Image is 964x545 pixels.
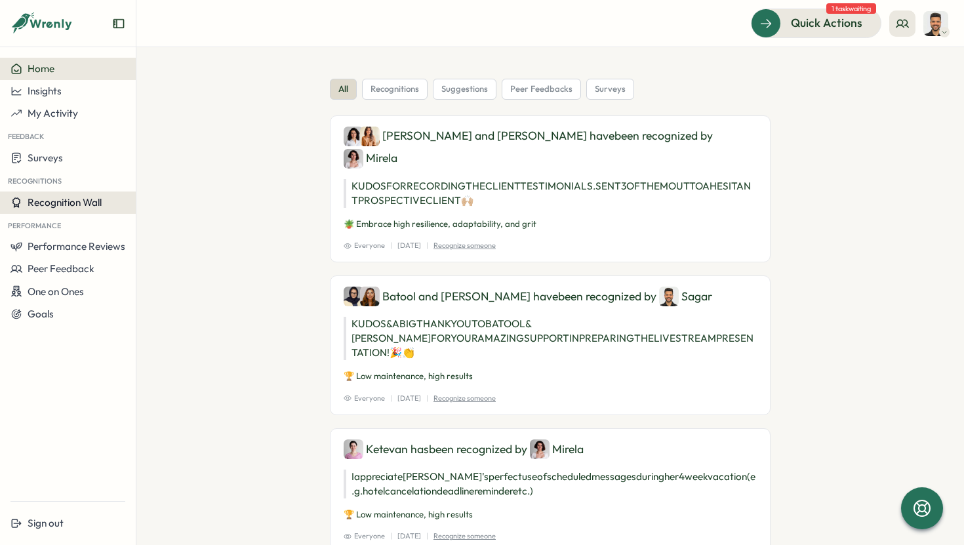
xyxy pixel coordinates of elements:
[923,11,948,36] img: Sagar Verma
[360,127,380,146] img: Mariana Silva
[28,308,54,320] span: Goals
[344,393,385,404] span: Everyone
[659,287,679,306] img: Sagar Verma
[433,240,496,251] p: Recognize someone
[344,287,363,306] img: Batool Fatima
[390,393,392,404] p: |
[28,285,84,298] span: One on Ones
[397,393,421,404] p: [DATE]
[791,14,862,31] span: Quick Actions
[433,393,496,404] p: Recognize someone
[530,439,584,459] div: Mirela
[112,17,125,30] button: Expand sidebar
[28,151,63,164] span: Surveys
[28,85,62,97] span: Insights
[397,240,421,251] p: [DATE]
[344,127,363,146] img: Valentina Gonzalez
[28,517,64,529] span: Sign out
[433,531,496,542] p: Recognize someone
[441,83,488,95] span: suggestions
[344,179,757,208] p: KUDOS FOR RECORDING THE CLIENT TESTIMONIALS. SENT 3 OF THEM OUT TO A HESITANT PROSPECTIVE CLIENT 🙌🏼
[344,240,385,251] span: Everyone
[426,240,428,251] p: |
[390,240,392,251] p: |
[344,439,363,459] img: Ketevan Dzukaevi
[344,218,757,230] p: 🪴 Embrace high resilience, adaptability, and grit
[28,240,125,252] span: Performance Reviews
[344,371,757,382] p: 🏆 Low maintenance, high results
[28,62,54,75] span: Home
[28,107,78,119] span: My Activity
[344,287,757,306] div: Batool and [PERSON_NAME] have been recognized by
[390,531,392,542] p: |
[426,393,428,404] p: |
[338,83,348,95] span: all
[397,531,421,542] p: [DATE]
[344,127,757,169] div: [PERSON_NAME] and [PERSON_NAME] have been recognized by
[426,531,428,542] p: |
[659,287,712,306] div: Sagar
[344,149,363,169] img: Mirela Mus
[344,509,757,521] p: 🏆 Low maintenance, high results
[371,83,419,95] span: recognitions
[530,439,550,459] img: Mirela Mus
[360,287,380,306] img: Maria Makarova
[28,196,102,209] span: Recognition Wall
[595,83,626,95] span: surveys
[344,317,757,360] p: KUDOS & A BIG THANK YOU TO BATOOL & [PERSON_NAME] FOR YOUR AMAZING SUPPORT IN PREPARING THE LIVES...
[751,9,881,37] button: Quick Actions
[28,262,94,275] span: Peer Feedback
[344,531,385,542] span: Everyone
[510,83,572,95] span: peer feedbacks
[344,149,397,169] div: Mirela
[344,470,757,498] p: I appreciate [PERSON_NAME]'s perfect use of scheduled messages during her 4 week vacation (e.g. h...
[826,3,876,14] span: 1 task waiting
[344,439,757,459] div: Ketevan has been recognized by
